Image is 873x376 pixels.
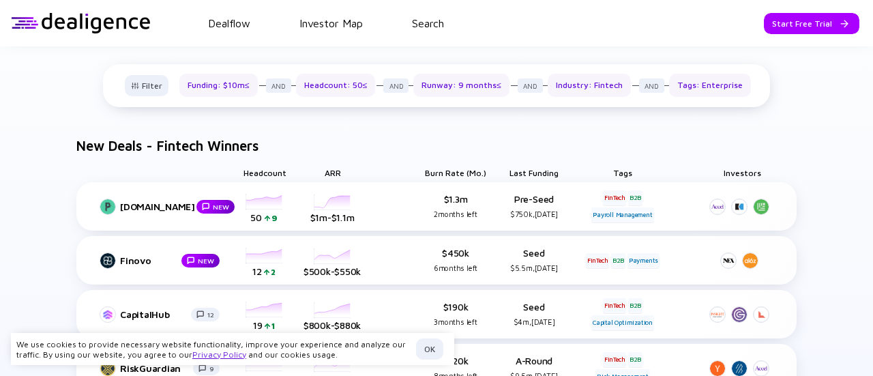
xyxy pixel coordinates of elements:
[578,163,667,182] div: Tags
[764,13,859,34] button: Start Free Trial
[603,298,627,313] div: FinTech
[16,339,411,360] div: We use cookies to provide necessary website functionality, improve your experience and analyze ou...
[591,315,654,330] div: Capital Optimization
[591,207,653,222] div: Payroll Management
[421,247,490,274] div: $450k
[490,301,578,328] div: Seed
[120,201,195,213] div: [DOMAIN_NAME]
[490,193,578,220] div: Pre-Seed
[434,208,477,220] div: 2 months left
[628,190,642,205] div: B2B
[490,316,578,328] div: $4m, [DATE]
[120,308,190,321] div: CapitalHub
[603,190,627,205] div: FinTech
[490,247,578,274] div: Seed
[687,163,797,182] div: Investors
[299,163,367,182] div: ARR
[208,17,250,29] a: Dealflow
[434,262,477,274] div: 6 months left
[412,17,444,29] a: Search
[413,74,509,97] div: Runway: 9 months≤
[586,253,610,268] div: FinTech
[120,255,180,267] div: Finovo
[490,208,578,220] div: $750k, [DATE]
[434,316,477,328] div: 3 months left
[296,74,376,97] div: Headcount: 50≤
[63,140,258,152] h4: New Deals - Fintech Winners
[490,262,578,274] div: $5.5m, [DATE]
[120,362,192,375] div: RiskGuardian
[548,74,631,97] div: Industry: Fintech
[628,352,642,367] div: B2B
[299,17,363,29] a: Investor Map
[628,298,642,313] div: B2B
[416,338,443,360] button: OK
[603,352,627,367] div: FinTech
[179,74,258,97] div: Funding: $10m≤
[231,163,299,182] div: Headcount
[192,349,246,360] a: Privacy Policy
[421,193,490,220] div: $1.3m
[611,253,625,268] div: B2B
[421,301,490,328] div: $190k
[421,163,490,182] div: Burn Rate (mo.)
[669,74,751,97] div: Tags: Enterprise
[627,253,660,268] div: Payments
[490,163,578,182] div: Last Funding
